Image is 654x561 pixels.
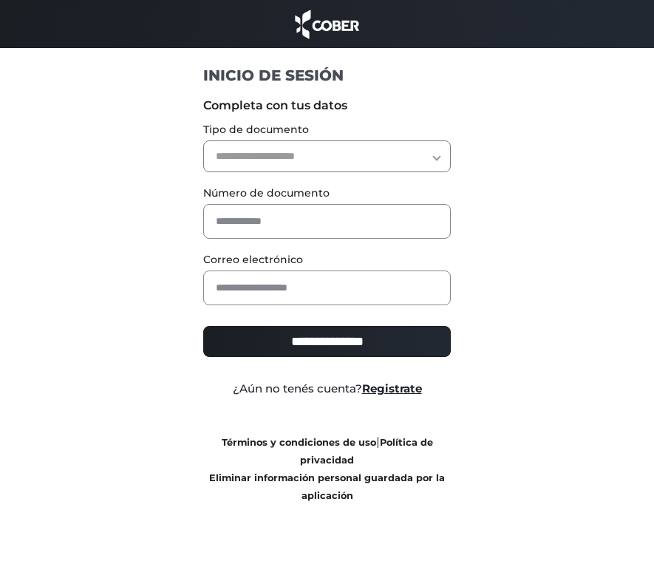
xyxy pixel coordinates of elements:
[203,122,451,137] label: Tipo de documento
[203,97,451,115] label: Completa con tus datos
[222,437,376,448] a: Términos y condiciones de uso
[203,66,451,85] h1: INICIO DE SESIÓN
[192,433,462,504] div: |
[362,381,422,395] a: Registrate
[291,7,364,41] img: cober_marca.png
[203,252,451,268] label: Correo electrónico
[192,381,462,398] div: ¿Aún no tenés cuenta?
[300,437,433,466] a: Política de privacidad
[203,186,451,201] label: Número de documento
[209,472,445,501] a: Eliminar información personal guardada por la aplicación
